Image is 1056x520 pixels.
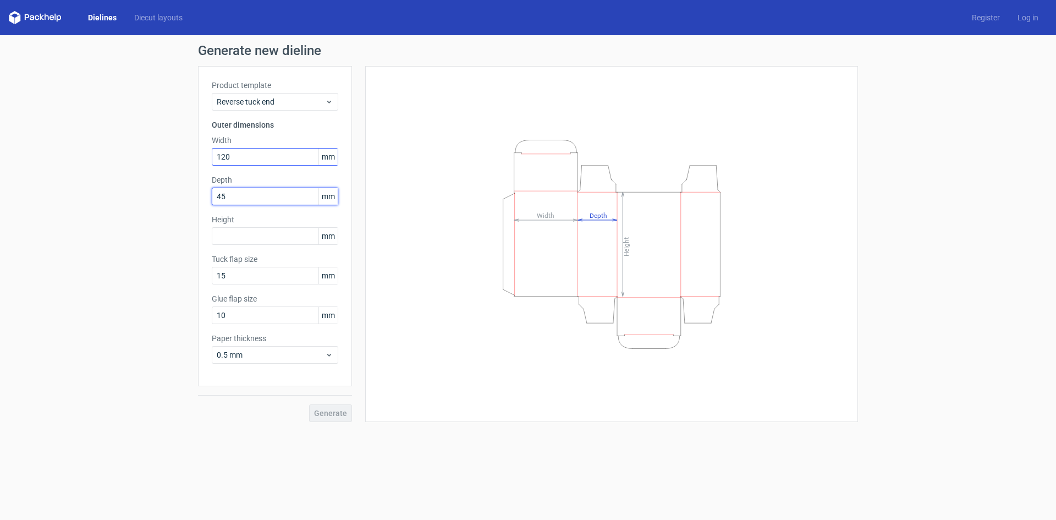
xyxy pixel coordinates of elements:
[318,307,338,324] span: mm
[318,267,338,284] span: mm
[79,12,125,23] a: Dielines
[212,174,338,185] label: Depth
[963,12,1009,23] a: Register
[212,333,338,344] label: Paper thickness
[217,349,325,360] span: 0.5 mm
[318,149,338,165] span: mm
[318,228,338,244] span: mm
[198,44,858,57] h1: Generate new dieline
[212,214,338,225] label: Height
[590,211,607,219] tspan: Depth
[318,188,338,205] span: mm
[212,254,338,265] label: Tuck flap size
[1009,12,1047,23] a: Log in
[623,237,630,256] tspan: Height
[217,96,325,107] span: Reverse tuck end
[537,211,554,219] tspan: Width
[212,293,338,304] label: Glue flap size
[212,135,338,146] label: Width
[125,12,191,23] a: Diecut layouts
[212,80,338,91] label: Product template
[212,119,338,130] h3: Outer dimensions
